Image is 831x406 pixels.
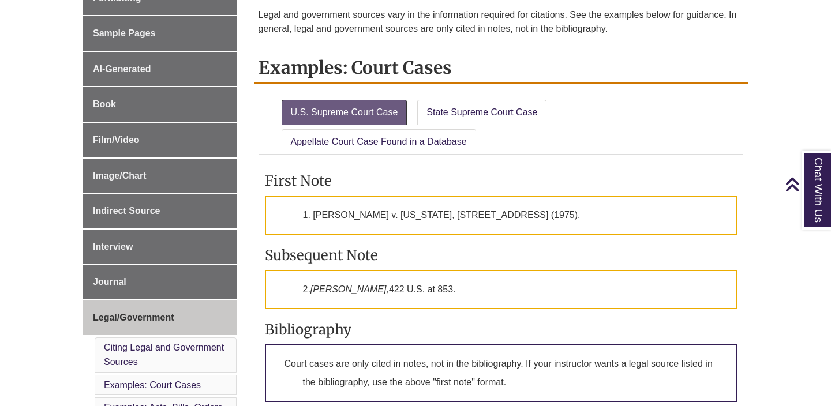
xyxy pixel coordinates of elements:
[104,343,224,367] a: Citing Legal and Government Sources
[93,28,156,38] span: Sample Pages
[93,171,146,181] span: Image/Chart
[265,321,738,339] h3: Bibliography
[93,135,140,145] span: Film/Video
[83,52,237,87] a: AI-Generated
[254,53,748,84] h2: Examples: Court Cases
[83,16,237,51] a: Sample Pages
[417,100,546,125] a: State Supreme Court Case
[83,230,237,264] a: Interview
[310,284,389,294] em: [PERSON_NAME],
[265,270,738,309] p: 2. 422 U.S. at 853.
[83,159,237,193] a: Image/Chart
[83,300,237,335] a: Legal/Government
[83,123,237,157] a: Film/Video
[93,242,133,251] span: Interview
[93,313,174,322] span: Legal/Government
[83,87,237,122] a: Book
[104,380,201,390] a: Examples: Court Cases
[93,64,151,74] span: AI-Generated
[93,99,116,109] span: Book
[93,206,160,216] span: Indirect Source
[265,344,738,402] p: Court cases are only cited in notes, not in the bibliography. If your instructor wants a legal so...
[282,100,407,125] a: U.S. Supreme Court Case
[265,246,738,264] h3: Subsequent Note
[282,129,476,155] a: Appellate Court Case Found in a Database
[83,194,237,228] a: Indirect Source
[83,265,237,299] a: Journal
[93,277,126,287] span: Journal
[265,196,738,235] p: 1. [PERSON_NAME] v. [US_STATE], [STREET_ADDRESS] (1975).
[259,8,744,36] p: Legal and government sources vary in the information required for citations. See the examples bel...
[785,176,828,192] a: Back to Top
[265,172,738,190] h3: First Note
